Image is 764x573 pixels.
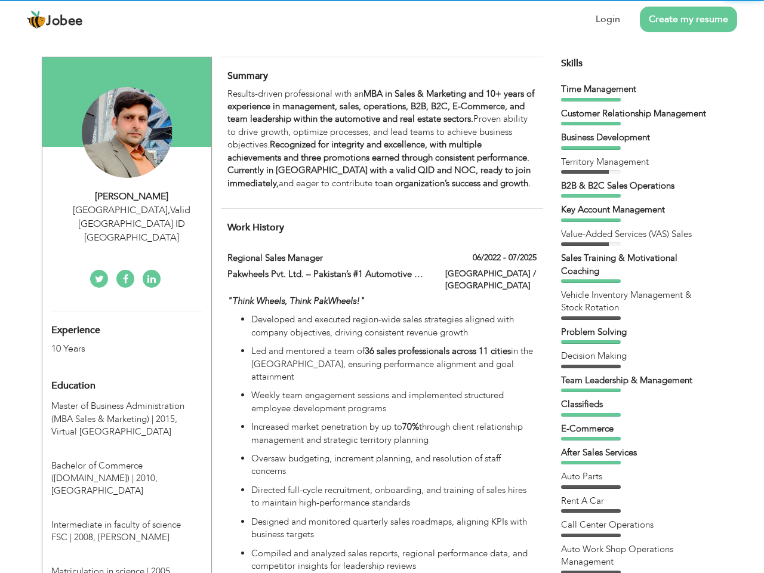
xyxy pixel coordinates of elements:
[251,313,537,339] p: Developed and executed region-wide sales strategies aligned with company objectives, driving cons...
[42,400,211,438] div: Master of Business Administration (MBA Sales & Marketing), 2015
[51,460,158,484] span: Bachelor of Commerce (B.COM), University of Punjab, 2010
[561,350,710,362] div: Decision Making
[51,325,100,336] span: Experience
[561,423,710,435] div: E-Commerce
[561,289,710,315] div: Vehicle Inventory Management & Stock Rotation
[561,131,710,144] div: Business Development
[561,228,710,241] div: Value-Added Services (VAS) Sales
[227,295,365,307] em: "Think Wheels, Think PakWheels!"
[51,190,211,204] div: [PERSON_NAME]
[251,389,537,415] p: Weekly team engagement sessions and implemented structured employee development programs
[561,252,710,278] div: Sales Training & Motivational Coaching
[46,15,83,28] span: Jobee
[27,10,83,29] a: Jobee
[596,13,620,26] a: Login
[27,10,46,29] img: jobee.io
[227,268,428,281] label: Pakwheels Pvt. Ltd. – Pakistan’s #1 Automotive Platform |
[82,87,172,178] img: Irfan Shehzad
[51,381,95,392] span: Education
[640,7,737,32] a: Create my resume
[42,501,211,544] div: Intermediate in faculty of science FSC, 2008
[561,446,710,459] div: After Sales Services
[561,107,710,120] div: Customer Relationship Management
[561,543,710,569] div: Auto Work Shop Operations Management
[251,484,537,510] p: Directed full-cycle recruitment, onboarding, and training of sales hires to maintain high-perform...
[561,398,710,411] div: Classifieds
[227,252,428,264] label: Regional Sales Manager
[561,57,583,70] span: Skills
[561,83,710,95] div: Time Management
[168,204,170,217] span: ,
[561,374,710,387] div: Team Leadership & Management
[561,495,710,507] div: Rent A Car
[561,326,710,338] div: Problem Solving
[561,204,710,216] div: Key Account Management
[51,426,171,438] span: Virtual [GEOGRAPHIC_DATA]
[227,221,284,234] span: Work History
[383,177,531,189] strong: an organization’s success and growth.
[365,345,511,357] strong: 36 sales professionals across 11 cities
[227,88,534,125] strong: MBA in Sales & Marketing and 10+ years of experience in management, sales, operations, B2B, B2C, ...
[51,342,174,356] div: 10 Years
[51,485,143,497] span: [GEOGRAPHIC_DATA]
[251,345,537,383] p: Led and mentored a team of in the [GEOGRAPHIC_DATA], ensuring performance alignment and goal atta...
[251,516,537,541] p: Designed and monitored quarterly sales roadmaps, aligning KPIs with business targets
[227,88,537,190] p: Results-driven professional with an Proven ability to drive growth, optimize processes, and lead ...
[251,452,537,478] p: Oversaw budgeting, increment planning, and resolution of staff concerns
[227,138,529,163] strong: Recognized for integrity and excellence, with multiple achievements and three promotions earned t...
[402,421,419,433] strong: 70%
[561,180,710,192] div: B2B & B2C Sales Operations
[227,164,531,189] strong: Currently in [GEOGRAPHIC_DATA] with a valid QID and NOC, ready to join immediately,
[561,156,710,168] div: Territory Management
[251,421,537,446] p: Increased market penetration by up to through client relationship management and strategic territ...
[51,519,181,543] span: Intermediate in faculty of science FSC, BISE Gujrawala, 2008
[445,268,537,292] label: [GEOGRAPHIC_DATA] / [GEOGRAPHIC_DATA]
[42,442,211,498] div: Bachelor of Commerce (B.COM), 2010
[98,531,170,543] span: [PERSON_NAME]
[473,252,537,264] label: 06/2022 - 07/2025
[561,519,710,531] div: Call Center Operations
[561,470,710,483] div: Auto Parts
[251,547,537,573] p: Compiled and analyzed sales reports, regional performance data, and competitor insights for leade...
[51,400,184,424] span: Master of Business Administration (MBA Sales & Marketing), Virtual University of Pakistan, 2015
[51,204,211,245] div: [GEOGRAPHIC_DATA] Valid [GEOGRAPHIC_DATA] ID [GEOGRAPHIC_DATA]
[227,69,268,82] span: Summary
